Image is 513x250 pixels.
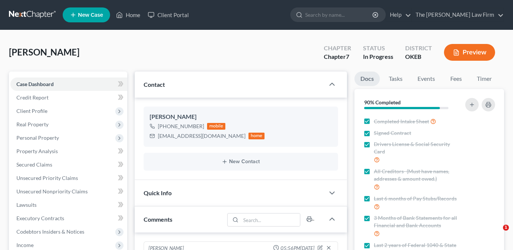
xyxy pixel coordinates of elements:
span: All Creditors- (Must have names, addresses & amount owed.) [374,168,460,183]
div: home [248,133,265,139]
a: Tasks [383,72,409,86]
span: Income [16,242,34,248]
span: Unsecured Nonpriority Claims [16,188,88,194]
iframe: Intercom live chat [488,225,506,243]
span: Drivers License & Social Security Card [374,140,460,155]
strong: 90% Completed [364,99,401,105]
a: Unsecured Priority Claims [10,171,127,185]
span: Quick Info [144,189,172,196]
span: Lawsuits [16,202,37,208]
div: [PERSON_NAME] [150,113,332,121]
span: Property Analysis [16,148,58,154]
input: Search by name... [305,8,373,22]
div: District [405,44,432,53]
span: Secured Claims [16,161,52,168]
span: Contact [144,81,165,88]
div: Chapter [324,53,351,61]
a: Help [386,8,411,22]
span: 7 [346,53,349,60]
button: New Contact [150,159,332,165]
span: [PERSON_NAME] [9,47,79,57]
span: Executory Contracts [16,215,64,221]
div: mobile [207,123,226,130]
a: Executory Contracts [10,212,127,225]
a: Timer [471,72,498,86]
a: Fees [444,72,468,86]
span: New Case [78,12,103,18]
button: Preview [444,44,495,61]
span: Unsecured Priority Claims [16,175,78,181]
a: Unsecured Nonpriority Claims [10,185,127,198]
span: Real Property [16,121,49,127]
div: OKEB [405,53,432,61]
span: Case Dashboard [16,81,54,87]
span: Signed Contract [374,129,411,137]
a: Credit Report [10,91,127,104]
span: Credit Report [16,94,49,101]
input: Search... [241,213,300,226]
span: Personal Property [16,135,59,141]
a: Lawsuits [10,198,127,212]
a: Client Portal [144,8,193,22]
span: Comments [144,216,172,223]
div: In Progress [363,53,393,61]
span: Codebtors Insiders & Notices [16,228,84,235]
a: Events [412,72,441,86]
a: The [PERSON_NAME] Law Firm [412,8,504,22]
a: Home [112,8,144,22]
span: 3 Months of Bank Statements for all Financial and Bank Accounts [374,214,460,229]
span: Completed Intake Sheet [374,118,429,125]
a: Secured Claims [10,158,127,171]
a: Property Analysis [10,145,127,158]
div: [EMAIL_ADDRESS][DOMAIN_NAME] [158,132,245,140]
div: Status [363,44,393,53]
a: Docs [354,72,380,86]
span: 1 [503,225,509,231]
span: Last 6 months of Pay Stubs/Records [374,195,457,202]
span: Client Profile [16,108,47,114]
a: Case Dashboard [10,77,127,91]
div: Chapter [324,44,351,53]
div: [PHONE_NUMBER] [158,123,204,130]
